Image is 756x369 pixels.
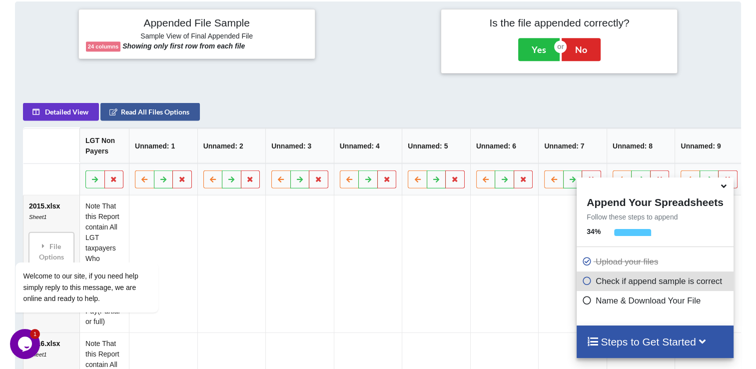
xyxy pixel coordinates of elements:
[79,195,129,332] td: Note That this Report contain All LGT taxpayers Who declared Taxes or Fees and never Pay(Partial ...
[23,103,99,121] button: Detailed View
[197,128,265,163] th: Unnamed: 2
[675,128,743,163] th: Unnamed: 9
[122,42,245,50] b: Showing only first row from each file
[577,193,733,208] h4: Append Your Spreadsheets
[79,128,129,163] th: LGT Non Payers
[538,128,607,163] th: Unnamed: 7
[582,275,731,287] p: Check if append sample is correct
[607,128,675,163] th: Unnamed: 8
[10,206,190,324] iframe: chat widget
[562,38,601,61] button: No
[129,128,197,163] th: Unnamed: 1
[402,128,470,163] th: Unnamed: 5
[470,128,539,163] th: Unnamed: 6
[86,16,308,30] h4: Appended File Sample
[582,294,731,307] p: Name & Download Your File
[518,38,560,61] button: Yes
[587,227,601,235] b: 34 %
[100,103,200,121] button: Read All Files Options
[582,255,731,268] p: Upload your files
[333,128,402,163] th: Unnamed: 4
[10,329,42,359] iframe: chat widget
[86,32,308,42] h6: Sample View of Final Appended File
[88,43,119,49] b: 24 columns
[587,335,723,348] h4: Steps to Get Started
[448,16,670,29] h4: Is the file appended correctly?
[577,212,733,222] p: Follow these steps to append
[29,351,46,357] i: Sheet1
[265,128,334,163] th: Unnamed: 3
[23,195,79,332] td: 2015.xlsx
